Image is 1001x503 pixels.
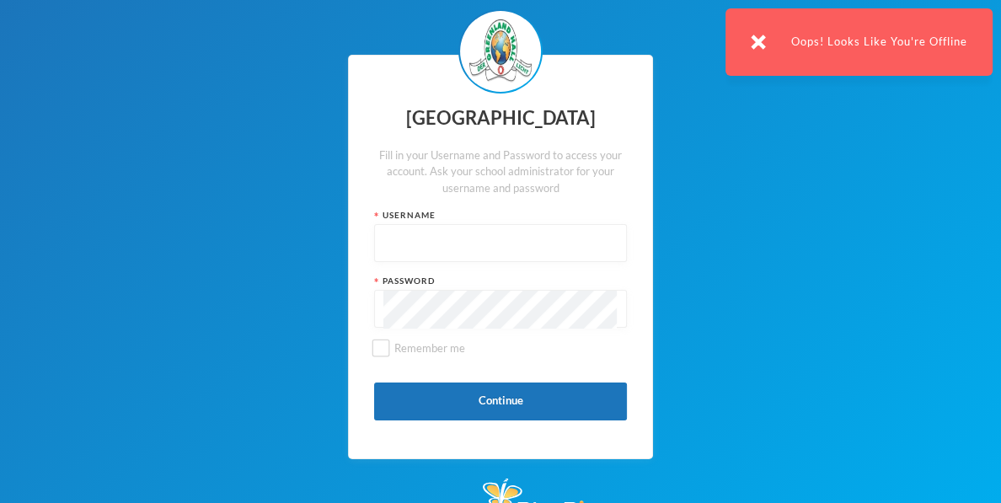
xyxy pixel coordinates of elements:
[388,341,472,355] span: Remember me
[725,8,993,76] div: Oops! Looks Like You're Offline
[374,209,627,222] div: Username
[374,102,627,135] div: [GEOGRAPHIC_DATA]
[374,383,627,420] button: Continue
[374,275,627,287] div: Password
[374,147,627,197] div: Fill in your Username and Password to access your account. Ask your school administrator for your...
